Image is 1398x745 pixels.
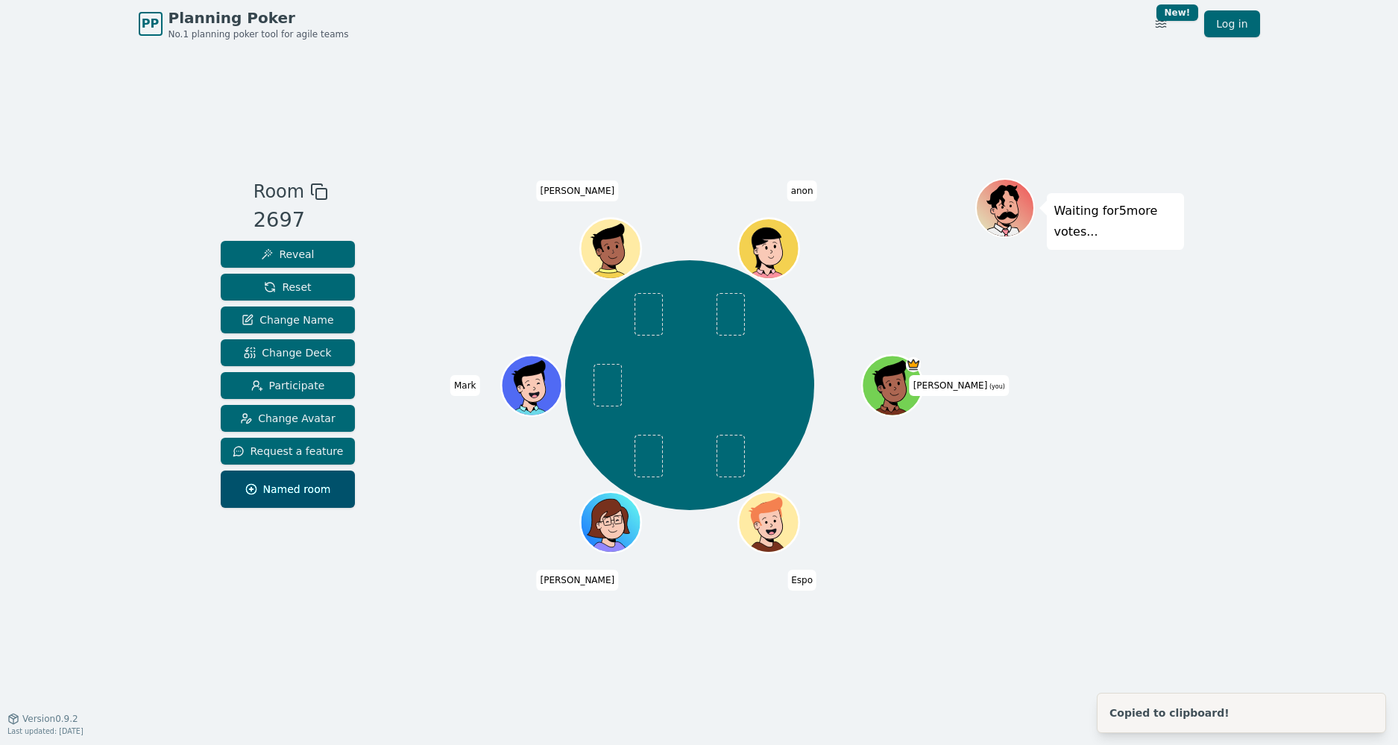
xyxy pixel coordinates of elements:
[864,356,922,414] button: Click to change your avatar
[254,205,328,236] div: 2697
[233,444,344,459] span: Request a feature
[169,7,349,28] span: Planning Poker
[242,312,333,327] span: Change Name
[251,378,325,393] span: Participate
[221,405,356,432] button: Change Avatar
[244,345,331,360] span: Change Deck
[139,7,349,40] a: PPPlanning PokerNo.1 planning poker tool for agile teams
[910,375,1009,396] span: Click to change your name
[221,274,356,301] button: Reset
[221,372,356,399] button: Participate
[221,307,356,333] button: Change Name
[450,375,480,396] span: Click to change your name
[537,180,619,201] span: Click to change your name
[221,438,356,465] button: Request a feature
[1109,705,1229,720] div: Copied to clipboard!
[987,383,1005,390] span: (you)
[264,280,311,295] span: Reset
[787,180,817,201] span: Click to change your name
[254,178,304,205] span: Room
[1204,10,1259,37] a: Log in
[787,570,816,591] span: Click to change your name
[169,28,349,40] span: No.1 planning poker tool for agile teams
[245,482,331,497] span: Named room
[537,570,619,591] span: Click to change your name
[221,339,356,366] button: Change Deck
[221,241,356,268] button: Reveal
[240,411,336,426] span: Change Avatar
[22,713,78,725] span: Version 0.9.2
[261,247,314,262] span: Reveal
[906,356,921,371] span: Rafael is the host
[1054,201,1177,242] p: Waiting for 5 more votes...
[221,471,356,508] button: Named room
[1156,4,1199,21] div: New!
[142,15,159,33] span: PP
[7,713,78,725] button: Version0.9.2
[7,727,84,735] span: Last updated: [DATE]
[1147,10,1174,37] button: New!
